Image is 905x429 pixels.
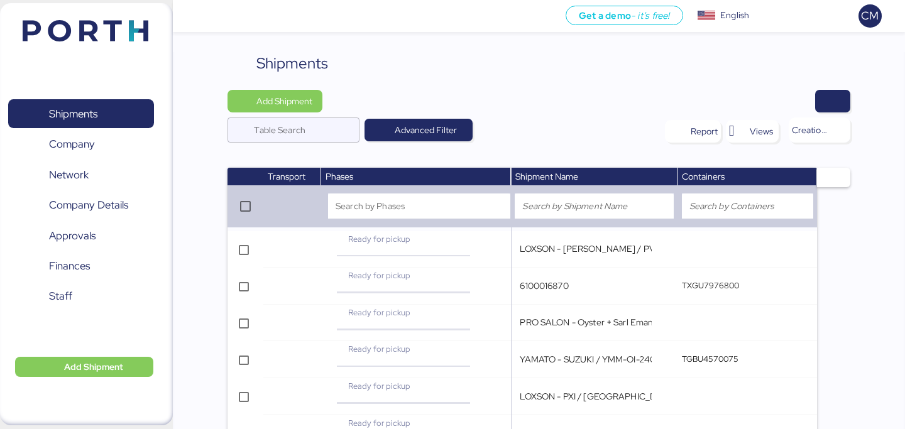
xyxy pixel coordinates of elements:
[348,307,410,318] span: Ready for pickup
[256,52,328,75] div: Shipments
[691,124,718,139] div: Report
[348,270,410,281] span: Ready for pickup
[720,9,749,22] div: English
[256,94,312,109] span: Add Shipment
[8,160,154,189] a: Network
[49,287,72,305] span: Staff
[689,198,806,214] input: Search by Containers
[8,191,154,220] a: Company Details
[682,171,725,182] span: Containers
[665,120,721,143] button: Report
[8,221,154,250] a: Approvals
[682,280,739,291] q-button: TXGU7976800
[49,257,90,275] span: Finances
[49,166,89,184] span: Network
[348,344,410,354] span: Ready for pickup
[522,198,666,214] input: Search by Shipment Name
[8,130,154,159] a: Company
[64,359,123,374] span: Add Shipment
[726,120,779,143] button: Views
[8,99,154,128] a: Shipments
[228,90,322,112] button: Add Shipment
[750,124,773,139] span: Views
[365,119,473,141] button: Advanced Filter
[49,196,128,214] span: Company Details
[515,171,578,182] span: Shipment Name
[348,418,410,428] span: Ready for pickup
[861,8,879,24] span: CM
[682,354,738,364] q-button: TGBU4570075
[49,135,95,153] span: Company
[49,105,97,123] span: Shipments
[348,381,410,391] span: Ready for pickup
[49,227,96,245] span: Approvals
[8,282,154,311] a: Staff
[8,252,154,281] a: Finances
[395,122,457,138] span: Advanced Filter
[348,234,410,244] span: Ready for pickup
[15,357,153,377] button: Add Shipment
[254,117,352,143] input: Table Search
[268,171,305,182] span: Transport
[180,6,202,27] button: Menu
[326,171,353,182] span: Phases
